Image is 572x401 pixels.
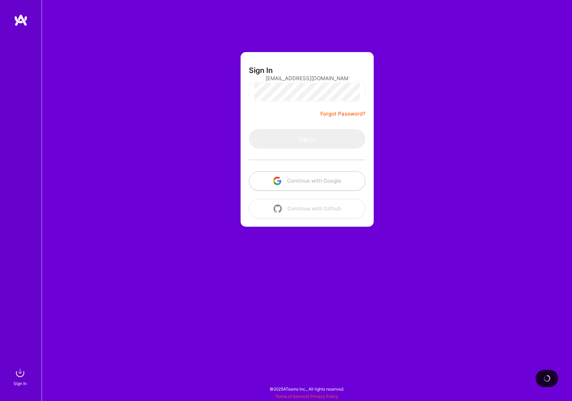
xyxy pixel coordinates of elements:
[15,366,27,387] a: sign inSign In
[249,199,365,218] button: Continue with Github
[14,380,27,387] div: Sign In
[543,375,551,382] img: loading
[14,14,28,26] img: logo
[249,66,273,75] h3: Sign In
[320,110,365,118] a: Forgot Password?
[310,394,338,399] a: Privacy Policy
[274,204,282,213] img: icon
[13,366,27,380] img: sign in
[249,129,365,149] button: Sign In
[273,177,281,185] img: icon
[266,69,349,87] input: Email...
[275,394,338,399] span: |
[275,394,308,399] a: Terms of Service
[42,380,572,398] div: © 2025 ATeams Inc., All rights reserved.
[249,171,365,191] button: Continue with Google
